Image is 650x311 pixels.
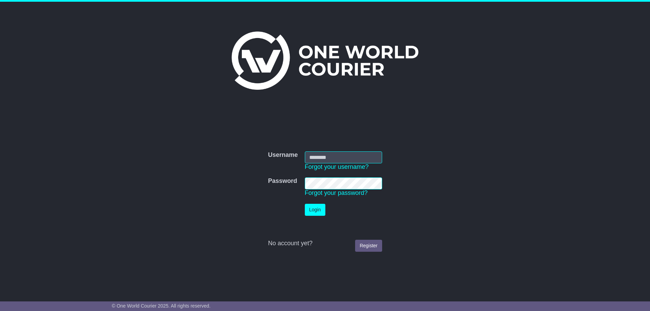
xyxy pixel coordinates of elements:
label: Password [268,177,297,185]
a: Forgot your username? [305,163,369,170]
span: © One World Courier 2025. All rights reserved. [112,303,211,309]
img: One World [232,32,418,90]
button: Login [305,204,325,216]
label: Username [268,151,298,159]
a: Forgot your password? [305,189,368,196]
a: Register [355,240,382,252]
div: No account yet? [268,240,382,247]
